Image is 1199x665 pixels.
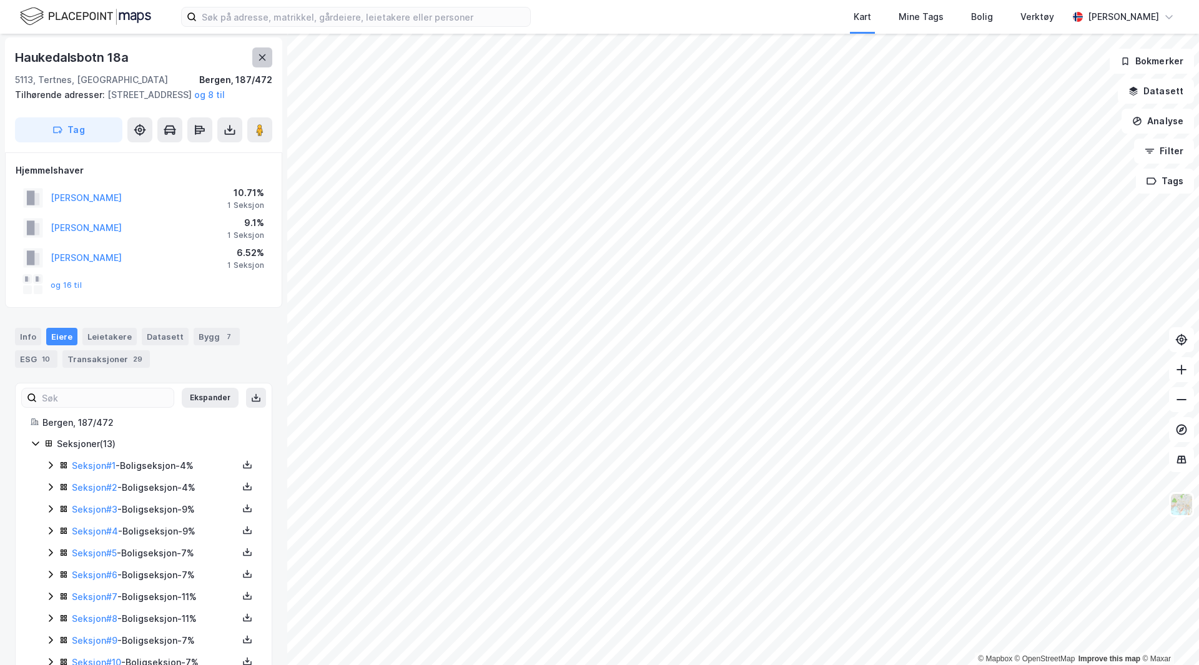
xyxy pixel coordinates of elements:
div: 10.71% [227,185,264,200]
div: 29 [131,353,145,365]
a: Seksjon#3 [72,504,117,515]
div: - Boligseksjon - 7% [72,633,238,648]
div: ESG [15,350,57,368]
a: Seksjon#9 [72,635,117,646]
div: [STREET_ADDRESS] [15,87,262,102]
input: Søk på adresse, matrikkel, gårdeiere, leietakere eller personer [197,7,530,26]
div: - Boligseksjon - 4% [72,458,238,473]
div: Transaksjoner [62,350,150,368]
a: Seksjon#8 [72,613,117,624]
div: Mine Tags [899,9,944,24]
a: Mapbox [978,654,1012,663]
div: Datasett [142,328,189,345]
div: - Boligseksjon - 7% [72,568,238,583]
div: Hjemmelshaver [16,163,272,178]
div: 9.1% [227,215,264,230]
a: OpenStreetMap [1015,654,1075,663]
button: Analyse [1122,109,1194,134]
div: - Boligseksjon - 11% [72,589,238,604]
input: Søk [37,388,174,407]
span: Tilhørende adresser: [15,89,107,100]
img: logo.f888ab2527a4732fd821a326f86c7f29.svg [20,6,151,27]
a: Seksjon#4 [72,526,118,536]
a: Improve this map [1078,654,1140,663]
iframe: Chat Widget [1137,605,1199,665]
div: - Boligseksjon - 7% [72,546,238,561]
div: Eiere [46,328,77,345]
div: - Boligseksjon - 11% [72,611,238,626]
button: Tags [1136,169,1194,194]
button: Filter [1134,139,1194,164]
div: 1 Seksjon [227,230,264,240]
div: - Boligseksjon - 4% [72,480,238,495]
div: Kart [854,9,871,24]
a: Seksjon#6 [72,569,117,580]
div: - Boligseksjon - 9% [72,502,238,517]
button: Tag [15,117,122,142]
img: Z [1170,493,1193,516]
div: 1 Seksjon [227,260,264,270]
div: Info [15,328,41,345]
a: Seksjon#5 [72,548,117,558]
button: Bokmerker [1110,49,1194,74]
a: Seksjon#7 [72,591,117,602]
div: Verktøy [1020,9,1054,24]
button: Ekspander [182,388,239,408]
div: - Boligseksjon - 9% [72,524,238,539]
div: Bolig [971,9,993,24]
a: Seksjon#2 [72,482,117,493]
a: Seksjon#1 [72,460,116,471]
button: Datasett [1118,79,1194,104]
div: Bergen, 187/472 [199,72,272,87]
div: Bergen, 187/472 [42,415,257,430]
div: [PERSON_NAME] [1088,9,1159,24]
div: Leietakere [82,328,137,345]
div: Bygg [194,328,240,345]
div: 7 [222,330,235,343]
div: 10 [39,353,52,365]
div: Kontrollprogram for chat [1137,605,1199,665]
div: Seksjoner ( 13 ) [57,436,257,451]
div: 5113, Tertnes, [GEOGRAPHIC_DATA] [15,72,168,87]
div: 6.52% [227,245,264,260]
div: 1 Seksjon [227,200,264,210]
div: Haukedalsbotn 18a [15,47,131,67]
